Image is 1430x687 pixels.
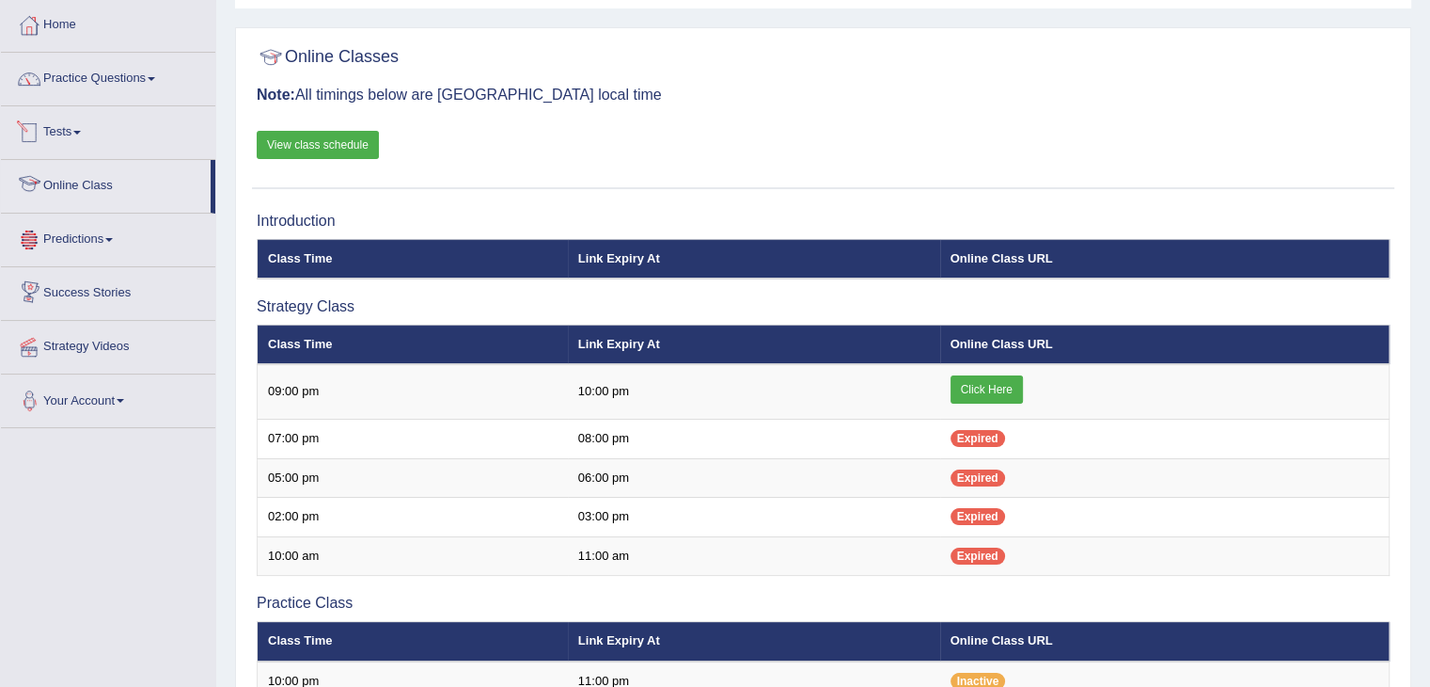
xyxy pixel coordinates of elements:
[1,53,215,100] a: Practice Questions
[257,87,295,103] b: Note:
[257,131,379,159] a: View class schedule
[258,364,568,420] td: 09:00 pm
[940,239,1390,279] th: Online Class URL
[258,622,568,662] th: Class Time
[1,267,215,314] a: Success Stories
[257,43,399,72] h2: Online Classes
[951,470,1005,487] span: Expired
[568,536,940,576] td: 11:00 am
[257,298,1390,315] h3: Strategy Class
[257,213,1390,230] h3: Introduction
[258,498,568,537] td: 02:00 pm
[568,458,940,498] td: 06:00 pm
[1,160,211,207] a: Online Class
[258,325,568,364] th: Class Time
[257,87,1390,104] h3: All timings below are [GEOGRAPHIC_DATA] local time
[258,239,568,279] th: Class Time
[568,622,940,662] th: Link Expiry At
[568,239,940,279] th: Link Expiry At
[940,325,1390,364] th: Online Class URL
[1,214,215,261] a: Predictions
[568,325,940,364] th: Link Expiry At
[951,548,1005,565] span: Expired
[951,375,1023,404] a: Click Here
[257,595,1390,612] h3: Practice Class
[258,536,568,576] td: 10:00 am
[568,364,940,420] td: 10:00 pm
[1,321,215,368] a: Strategy Videos
[1,375,215,422] a: Your Account
[951,430,1005,447] span: Expired
[258,420,568,459] td: 07:00 pm
[940,622,1390,662] th: Online Class URL
[951,508,1005,525] span: Expired
[1,106,215,153] a: Tests
[568,498,940,537] td: 03:00 pm
[568,420,940,459] td: 08:00 pm
[258,458,568,498] td: 05:00 pm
